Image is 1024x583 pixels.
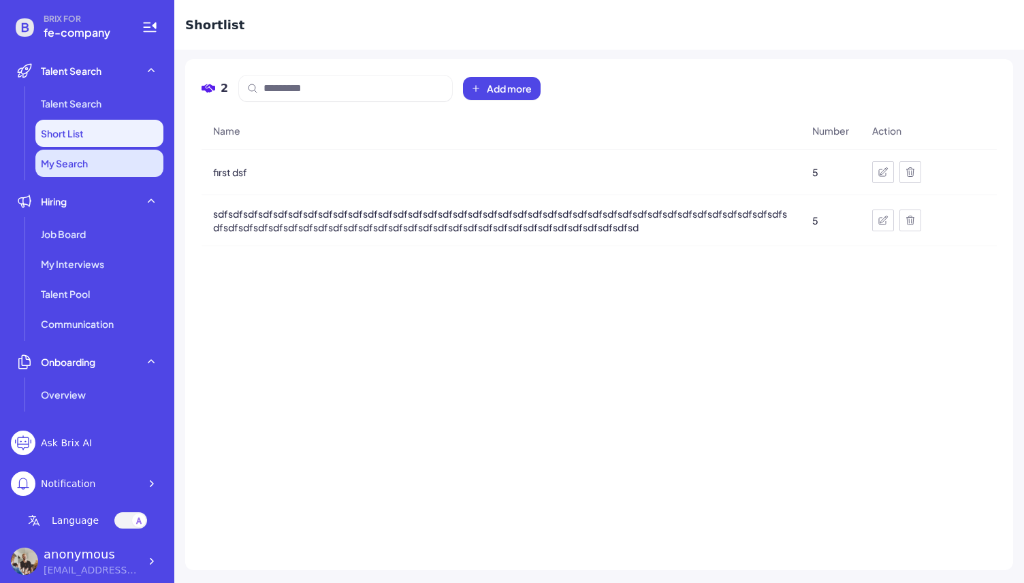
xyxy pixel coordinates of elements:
[41,477,95,491] div: Notification
[185,16,244,34] div: Shortlist
[41,156,88,170] span: My Search
[213,124,240,137] span: Name
[44,563,139,578] div: fe-test@joinbrix.com
[41,227,86,241] span: Job Board
[11,548,38,575] img: 5ed69bc05bf8448c9af6ae11bb833557.webp
[41,355,95,369] span: Onboarding
[44,545,139,563] div: anonymous
[44,14,125,24] span: BRIX FOR
[41,64,101,78] span: Talent Search
[41,317,114,331] span: Communication
[812,124,849,137] span: Number
[44,24,125,41] span: fe-company
[41,388,86,401] span: Overview
[41,436,92,450] div: Ask Brix AI
[487,82,532,95] span: Add more
[812,214,818,227] span: 5
[463,77,541,100] button: Add more
[872,124,901,137] span: Action
[221,80,228,97] span: 2
[812,165,818,179] span: 5
[213,207,789,234] span: sdfsdfsdfsdfsdfsdfsdfsdfsdfsdfsdfsdfsdfsdfsdfsdfsdfsdfsdfsdfsdfsdfsdfsdfsdfsdfsdfsdfsdfsdfsdfsdfs...
[41,195,67,208] span: Hiring
[41,287,90,301] span: Talent Pool
[41,257,104,271] span: My Interviews
[41,127,84,140] span: Short List
[213,165,247,179] span: first dsf
[52,514,99,528] span: Language
[41,97,101,110] span: Talent Search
